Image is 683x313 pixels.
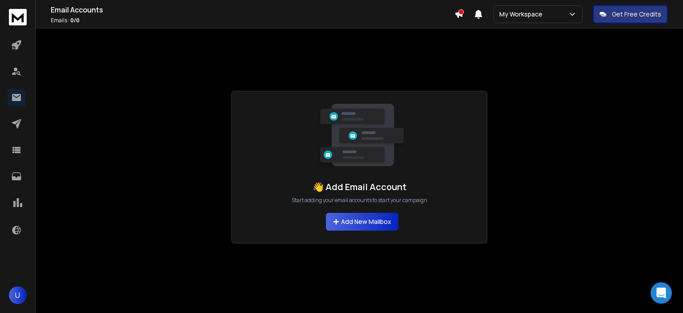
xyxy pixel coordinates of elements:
button: Add New Mailbox [326,213,398,231]
span: 0 / 0 [70,16,80,24]
button: Get Free Credits [593,5,667,23]
button: U [9,286,27,304]
p: Emails : [51,17,454,24]
p: My Workspace [499,10,546,19]
p: Get Free Credits [612,10,661,19]
p: Start adding your email accounts to start your campaign [292,197,427,204]
div: Open Intercom Messenger [651,282,672,304]
h1: Email Accounts [51,4,454,15]
h1: 👋 Add Email Account [313,181,406,193]
img: logo [9,9,27,25]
